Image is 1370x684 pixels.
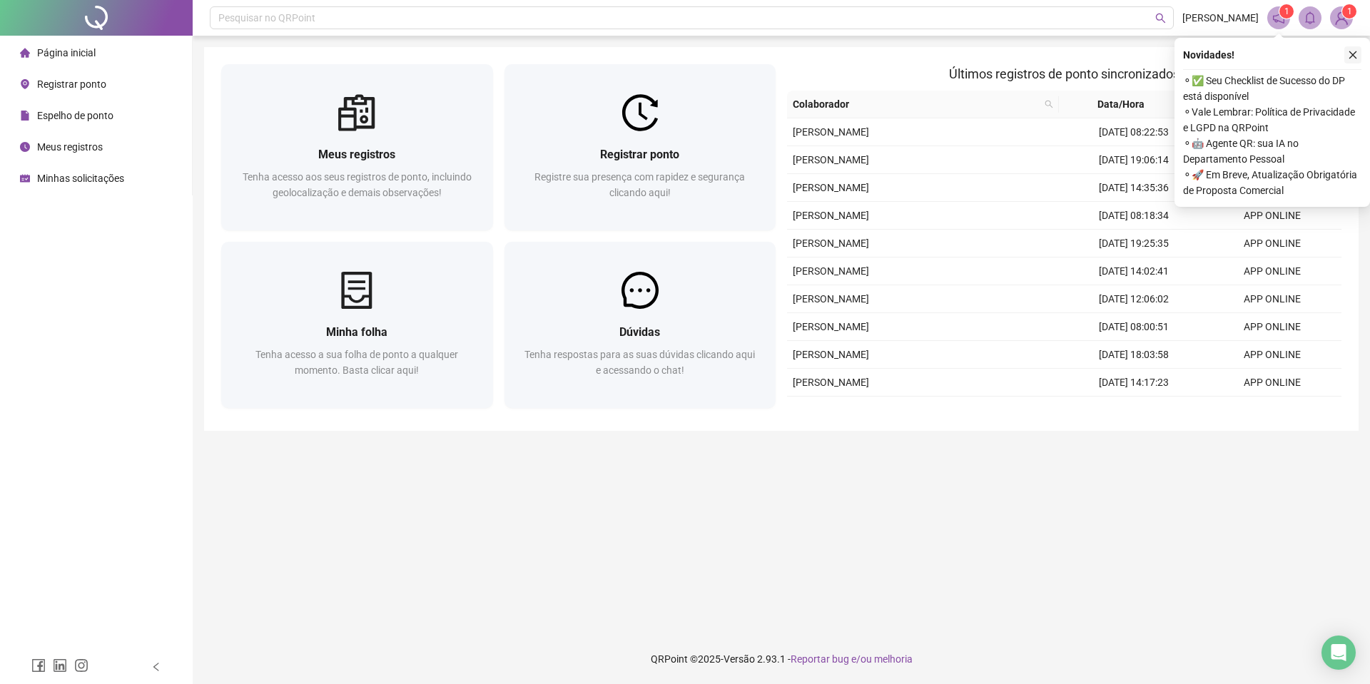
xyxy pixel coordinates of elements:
span: [PERSON_NAME] [793,154,869,165]
span: ⚬ Vale Lembrar: Política de Privacidade e LGPD na QRPoint [1183,104,1361,136]
span: Minhas solicitações [37,173,124,184]
a: Registrar pontoRegistre sua presença com rapidez e segurança clicando aqui! [504,64,776,230]
span: [PERSON_NAME] [793,293,869,305]
span: Espelho de ponto [37,110,113,121]
span: home [20,48,30,58]
span: search [1045,100,1053,108]
span: 1 [1347,6,1352,16]
span: Página inicial [37,47,96,58]
span: instagram [74,658,88,673]
td: [DATE] 08:00:51 [1065,313,1203,341]
span: Últimos registros de ponto sincronizados [949,66,1179,81]
span: Tenha respostas para as suas dúvidas clicando aqui e acessando o chat! [524,349,755,376]
td: APP ONLINE [1203,397,1341,424]
span: Colaborador [793,96,1039,112]
span: ⚬ 🚀 Em Breve, Atualização Obrigatória de Proposta Comercial [1183,167,1361,198]
span: Reportar bug e/ou melhoria [791,653,913,665]
span: [PERSON_NAME] [793,126,869,138]
td: [DATE] 14:02:41 [1065,257,1203,285]
sup: Atualize o seu contato no menu Meus Dados [1342,4,1356,19]
td: [DATE] 08:22:53 [1065,118,1203,146]
td: APP ONLINE [1203,202,1341,230]
span: Novidades ! [1183,47,1234,63]
th: Data/Hora [1059,91,1195,118]
span: bell [1304,11,1316,24]
span: [PERSON_NAME] [1182,10,1259,26]
td: APP ONLINE [1203,230,1341,257]
a: Minha folhaTenha acesso a sua folha de ponto a qualquer momento. Basta clicar aqui! [221,242,493,408]
span: [PERSON_NAME] [793,182,869,193]
span: [PERSON_NAME] [793,377,869,388]
td: [DATE] 12:06:02 [1065,285,1203,313]
span: search [1042,93,1056,115]
td: [DATE] 14:17:23 [1065,369,1203,397]
span: schedule [20,173,30,183]
span: ⚬ 🤖 Agente QR: sua IA no Departamento Pessoal [1183,136,1361,167]
footer: QRPoint © 2025 - 2.93.1 - [193,634,1370,684]
td: APP ONLINE [1203,341,1341,369]
td: [DATE] 12:06:03 [1065,397,1203,424]
span: facebook [31,658,46,673]
span: [PERSON_NAME] [793,238,869,249]
span: Meus registros [37,141,103,153]
td: APP ONLINE [1203,257,1341,285]
span: Registrar ponto [600,148,679,161]
span: notification [1272,11,1285,24]
td: [DATE] 19:25:35 [1065,230,1203,257]
span: Registre sua presença com rapidez e segurança clicando aqui! [534,171,745,198]
span: [PERSON_NAME] [793,321,869,332]
span: Data/Hora [1065,96,1178,112]
td: APP ONLINE [1203,369,1341,397]
span: [PERSON_NAME] [793,210,869,221]
span: ⚬ ✅ Seu Checklist de Sucesso do DP está disponível [1183,73,1361,104]
span: Minha folha [326,325,387,339]
a: Meus registrosTenha acesso aos seus registros de ponto, incluindo geolocalização e demais observa... [221,64,493,230]
td: [DATE] 14:35:36 [1065,174,1203,202]
td: [DATE] 18:03:58 [1065,341,1203,369]
span: 1 [1284,6,1289,16]
span: Dúvidas [619,325,660,339]
span: close [1348,50,1358,60]
span: [PERSON_NAME] [793,349,869,360]
span: linkedin [53,658,67,673]
td: [DATE] 08:18:34 [1065,202,1203,230]
div: Open Intercom Messenger [1321,635,1356,670]
span: environment [20,79,30,89]
img: 87473 [1331,7,1352,29]
span: Versão [724,653,755,665]
span: search [1155,13,1166,24]
td: [DATE] 19:06:14 [1065,146,1203,174]
sup: 1 [1279,4,1294,19]
span: Registrar ponto [37,78,106,90]
span: Meus registros [318,148,395,161]
span: Tenha acesso a sua folha de ponto a qualquer momento. Basta clicar aqui! [255,349,458,376]
span: Tenha acesso aos seus registros de ponto, incluindo geolocalização e demais observações! [243,171,472,198]
span: file [20,111,30,121]
span: clock-circle [20,142,30,152]
span: left [151,662,161,672]
td: APP ONLINE [1203,285,1341,313]
span: [PERSON_NAME] [793,265,869,277]
td: APP ONLINE [1203,313,1341,341]
a: DúvidasTenha respostas para as suas dúvidas clicando aqui e acessando o chat! [504,242,776,408]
